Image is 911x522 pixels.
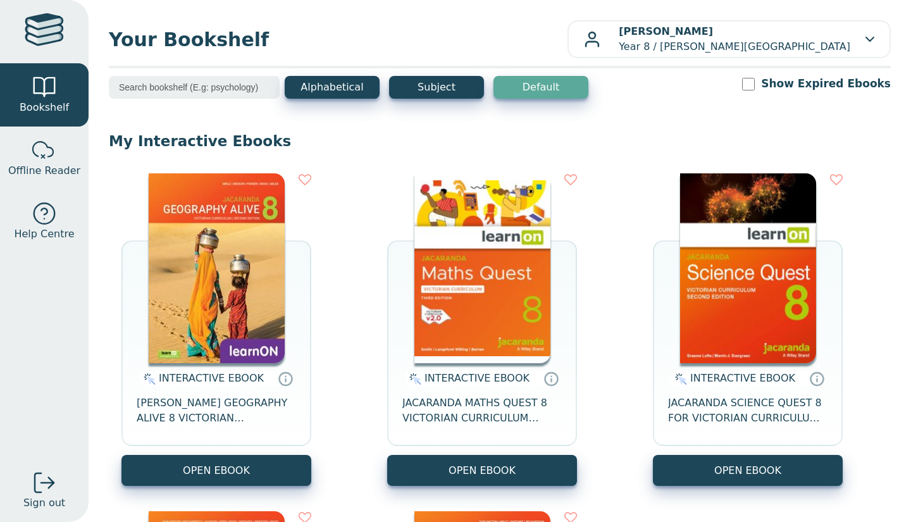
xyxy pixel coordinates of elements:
button: Subject [389,76,484,99]
a: Interactive eBooks are accessed online via the publisher’s portal. They contain interactive resou... [809,371,824,386]
span: Sign out [23,495,65,511]
button: OPEN EBOOK [121,455,311,486]
span: INTERACTIVE EBOOK [159,372,264,384]
button: Alphabetical [285,76,380,99]
input: Search bookshelf (E.g: psychology) [109,76,280,99]
img: fffb2005-5288-ea11-a992-0272d098c78b.png [680,173,816,363]
span: INTERACTIVE EBOOK [425,372,530,384]
p: Year 8 / [PERSON_NAME][GEOGRAPHIC_DATA] [619,24,850,54]
img: interactive.svg [406,371,421,387]
img: interactive.svg [671,371,687,387]
span: JACARANDA SCIENCE QUEST 8 FOR VICTORIAN CURRICULUM LEARNON 2E EBOOK [668,395,827,426]
span: Bookshelf [20,100,69,115]
span: Offline Reader [8,163,80,178]
button: [PERSON_NAME]Year 8 / [PERSON_NAME][GEOGRAPHIC_DATA] [567,20,891,58]
a: Interactive eBooks are accessed online via the publisher’s portal. They contain interactive resou... [278,371,293,386]
span: [PERSON_NAME] GEOGRAPHY ALIVE 8 VICTORIAN CURRICULUM LEARNON EBOOK 2E [137,395,296,426]
span: Your Bookshelf [109,25,567,54]
a: Interactive eBooks are accessed online via the publisher’s portal. They contain interactive resou... [543,371,559,386]
button: Default [493,76,588,99]
img: 5407fe0c-7f91-e911-a97e-0272d098c78b.jpg [149,173,285,363]
p: My Interactive Ebooks [109,132,891,151]
button: OPEN EBOOK [653,455,843,486]
span: JACARANDA MATHS QUEST 8 VICTORIAN CURRICULUM LEARNON EBOOK 3E [402,395,562,426]
span: Help Centre [14,227,74,242]
span: INTERACTIVE EBOOK [690,372,795,384]
label: Show Expired Ebooks [761,76,891,92]
button: OPEN EBOOK [387,455,577,486]
img: interactive.svg [140,371,156,387]
b: [PERSON_NAME] [619,25,713,37]
img: c004558a-e884-43ec-b87a-da9408141e80.jpg [414,173,550,363]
